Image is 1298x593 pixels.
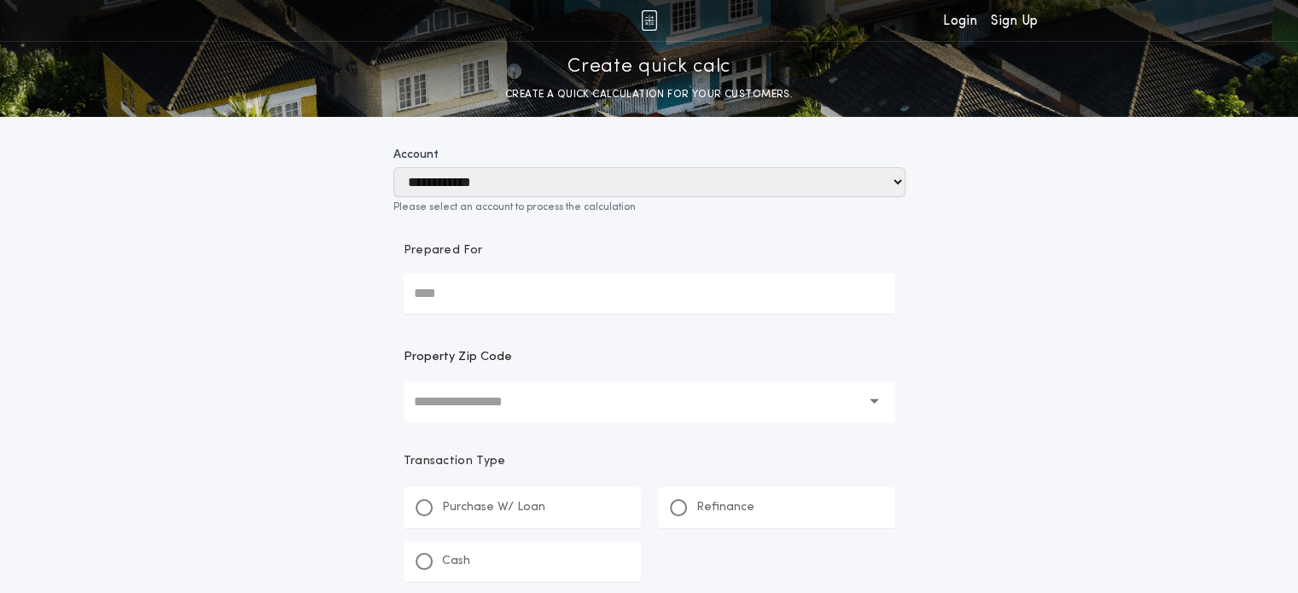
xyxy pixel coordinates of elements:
label: Account [393,147,905,164]
p: Please select an account to process the calculation [393,201,905,214]
input: Prepared For [404,273,895,314]
p: Create quick calc [568,54,730,81]
p: Prepared For [404,242,483,259]
img: img [641,10,657,31]
p: Purchase W/ Loan [442,499,545,516]
p: CREATE A QUICK CALCULATION FOR YOUR CUSTOMERS. [505,86,793,103]
p: Cash [442,553,470,570]
label: Property Zip Code [404,347,512,368]
p: Refinance [696,499,754,516]
p: Transaction Type [404,453,895,470]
